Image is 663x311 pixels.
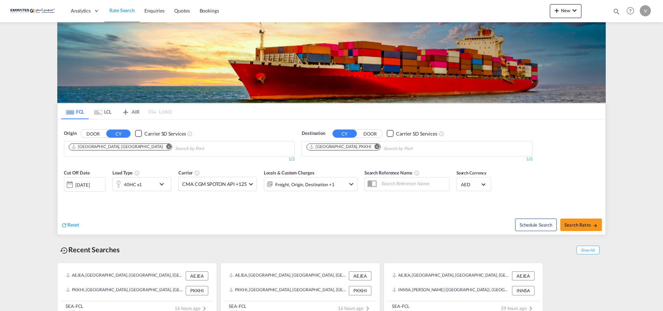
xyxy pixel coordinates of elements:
md-pagination-wrapper: Use the left and right arrow keys to navigate between tabs [61,104,172,119]
span: Cut Off Date [64,170,90,175]
div: PKKHI, Karachi, Pakistan, Indian Subcontinent, Asia Pacific [229,286,347,295]
span: Enquiries [144,8,165,14]
input: Search Reference Name [378,178,449,189]
div: INNSA [512,286,535,295]
md-chips-wrap: Chips container. Use arrow keys to select chips. [305,141,452,154]
div: SEA-FCL [229,303,246,309]
div: Press delete to remove this chip. [309,144,373,150]
input: Chips input. [384,143,450,154]
md-icon: Unchecked: Search for CY (Container Yard) services for all selected carriers.Checked : Search for... [187,131,193,137]
span: Search Rates [564,222,598,228]
div: Freight Origin Destination Factory Stuffingicon-chevron-down [264,177,358,191]
md-icon: icon-arrow-right [593,223,598,228]
span: Help [624,5,636,17]
span: Carrier [178,170,200,175]
md-chips-wrap: Chips container. Use arrow keys to select chips. [68,141,244,154]
md-select: Select Currency: د.إ AEDUnited Arab Emirates Dirham [460,179,487,189]
div: Help [624,5,640,17]
div: PKKHI, Karachi, Pakistan, Indian Subcontinent, Asia Pacific [66,286,184,295]
div: AEJEA, Jebel Ali, United Arab Emirates, Middle East, Middle East [66,271,184,280]
span: Show All [577,246,599,254]
div: icon-magnify [613,8,620,18]
button: DOOR [81,130,105,138]
div: OriginDOOR CY Checkbox No InkUnchecked: Search for CY (Container Yard) services for all selected ... [58,120,605,235]
button: Remove [370,144,380,151]
md-icon: icon-chevron-down [347,180,355,188]
md-icon: icon-airplane [121,108,130,113]
md-icon: icon-chevron-down [158,180,169,188]
div: icon-refreshReset [61,221,79,229]
div: AEJEA, Jebel Ali, United Arab Emirates, Middle East, Middle East [392,271,510,280]
button: icon-plus 400-fgNewicon-chevron-down [550,4,581,18]
span: 39 hours ago [501,305,535,311]
md-icon: The selected Trucker/Carrierwill be displayed in the rate results If the rates are from another f... [194,170,200,176]
span: Quotes [174,8,190,14]
md-tab-item: AIR [117,104,144,119]
img: c67187802a5a11ec94275b5db69a26e6.png [10,3,57,19]
div: AEJEA [512,271,535,280]
md-icon: icon-plus 400-fg [553,6,561,15]
span: 16 hours ago [175,305,209,311]
div: Recent Searches [57,242,123,257]
div: Carrier SD Services [144,130,186,137]
md-checkbox: Checkbox No Ink [387,130,437,137]
div: Jebel Ali, AEJEA [71,144,163,150]
span: Reset [67,222,79,228]
span: Origin [64,130,76,137]
button: Search Ratesicon-arrow-right [560,219,602,231]
input: Chips input. [175,143,241,154]
div: Carrier SD Services [396,130,437,137]
div: PKKHI [349,286,371,295]
div: Press delete to remove this chip. [71,144,164,150]
div: [DATE] [75,182,90,188]
md-icon: Your search will be saved by the below given name [414,170,420,176]
md-icon: Unchecked: Search for CY (Container Yard) services for all selected carriers.Checked : Search for... [439,131,444,137]
md-icon: icon-refresh [61,222,67,228]
md-checkbox: Checkbox No Ink [135,130,186,137]
button: Note: By default Schedule search will only considerorigin ports, destination ports and cut off da... [515,219,557,231]
md-icon: icon-backup-restore [60,246,68,255]
md-icon: icon-magnify [613,8,620,15]
div: 40HC x1icon-chevron-down [112,177,171,191]
div: Karachi, PKKHI [309,144,371,150]
span: Search Currency [456,170,487,175]
span: New [553,8,579,13]
button: CY [333,130,357,138]
div: AEJEA [186,271,208,280]
span: Rate Search [109,7,135,13]
md-tab-item: LCL [89,104,117,119]
md-datepicker: Select [64,191,69,200]
span: AED [461,181,480,188]
button: CY [106,130,131,138]
span: Destination [302,130,325,137]
div: PKKHI [186,286,208,295]
span: Analytics [71,7,91,14]
div: INNSA, Jawaharlal Nehru (Nhava Sheva), India, Indian Subcontinent, Asia Pacific [392,286,510,295]
div: V [640,5,651,16]
md-tab-item: FCL [61,104,89,119]
span: Load Type [112,170,140,175]
span: Locals & Custom Charges [264,170,314,175]
div: AEJEA, Jebel Ali, United Arab Emirates, Middle East, Middle East [229,271,347,280]
span: Bookings [200,8,219,14]
div: Freight Origin Destination Factory Stuffing [275,180,335,189]
button: DOOR [358,130,382,138]
md-icon: icon-chevron-down [570,6,579,15]
div: [DATE] [64,177,106,192]
img: LCL+%26+FCL+BACKGROUND.png [57,22,606,103]
div: 1/3 [64,156,295,162]
md-icon: icon-information-outline [134,170,140,176]
div: 40HC x1 [124,180,142,189]
div: AEJEA [349,271,371,280]
button: Remove [161,144,172,151]
div: SEA-FCL [66,303,83,309]
span: 16 hours ago [338,305,372,311]
span: Search Reference Name [364,170,420,175]
div: 1/3 [302,156,532,162]
div: SEA-FCL [392,303,410,309]
span: CMA CGM SPOTON API +125 [182,181,247,188]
